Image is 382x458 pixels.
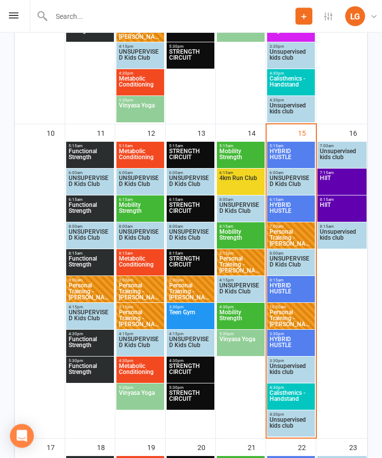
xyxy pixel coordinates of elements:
span: HYBRID HUSTLE [269,283,313,301]
span: 7:15am [319,171,365,176]
span: 3:30pm [169,305,212,310]
div: 20 [197,439,215,456]
span: Unsupervised kids club [269,364,313,381]
span: STRENGTH CIRCUIT [169,49,212,67]
span: 5:30pm [169,386,212,390]
span: 5:15am [269,144,313,149]
span: UNSUPERVISED Kids Club [169,337,212,355]
span: Unsupervised kids club [269,417,313,435]
span: 8:15am [219,225,263,229]
span: 8:00am [118,225,162,229]
span: 6:15am [269,198,313,202]
span: Mobility Strength [219,229,263,247]
span: 8:15am [269,278,313,283]
span: Unsupervised kids club [269,103,313,121]
div: 15 [298,125,316,141]
span: 4:30pm [269,386,313,390]
span: Functional Strength [68,149,112,167]
span: Personal Training - [PERSON_NAME] [118,283,162,301]
span: STRENGTH CIRCUIT [169,202,212,220]
span: 4:30pm [118,359,162,364]
span: 6:15am [118,198,162,202]
div: LG [345,6,365,26]
span: UNSUPERVISED Kids Club [269,176,313,193]
span: Metabolic Conditioning [118,76,162,94]
span: 3:30pm [269,359,313,364]
div: 14 [248,125,266,141]
span: Personal Training - [PERSON_NAME] [118,310,162,328]
span: Personal Training - [PERSON_NAME] [169,283,212,301]
span: Unsupervised kids club [319,149,365,167]
div: 21 [248,439,266,456]
span: 8:15am [169,252,212,256]
span: Metabolic Conditioning [118,256,162,274]
span: Metabolic Conditioning [118,149,162,167]
span: Functional Strength [68,337,112,355]
span: 4:15pm [219,278,263,283]
span: UNSUPERVISED Kids Club [219,283,263,301]
div: 18 [97,439,115,456]
span: 6:00am [269,171,313,176]
span: Mobility Strength [118,202,162,220]
span: UNSUPERVISED Kids Club [68,310,112,328]
span: 5:30pm [68,359,112,364]
span: 4:30pm [269,413,313,417]
span: 6:15am [169,198,212,202]
span: 3:30pm [269,45,313,49]
span: 8:15am [118,252,162,256]
span: STRENGTH CIRCUIT [169,256,212,274]
span: 8:00am [269,252,313,256]
span: HYBRID HUSTLE [269,149,313,167]
span: 4:30pm [118,72,162,76]
span: 6:00am [118,171,162,176]
span: HYBRID HUSTLE [269,202,313,220]
span: 6:00am [169,171,212,176]
span: 4:15pm [169,332,212,337]
span: 5:30pm [118,386,162,390]
span: STRENGTH CIRCUIT [169,149,212,167]
span: HIIT [319,202,365,220]
span: 4:15pm [118,332,162,337]
span: Teen Gym [169,310,212,328]
span: STRENGTH CIRCUIT [169,364,212,381]
span: Vinyasa Yoga [118,103,162,121]
span: STRENGTH CIRCUIT [169,390,212,408]
div: 17 [47,439,65,456]
span: 5:30pm [118,98,162,103]
span: UNSUPERVISED Kids Club [118,337,162,355]
span: 4:30pm [169,359,212,364]
span: 3:15pm [118,305,162,310]
span: 3:15pm [219,252,263,256]
span: 4km Run Club [219,176,263,193]
span: UNSUPERVISED Kids Club [169,229,212,247]
span: Unsupervised kids club [269,49,313,67]
span: 4:30pm [269,72,313,76]
span: Personal Training - [PERSON_NAME] [269,310,313,328]
span: 4:30pm [68,332,112,337]
span: UNSUPERVISED Kids Club [219,202,263,220]
span: 4:30pm [219,305,263,310]
span: 8:15am [319,198,365,202]
span: Functional Strength [68,364,112,381]
span: Personal Training - [PERSON_NAME] [219,256,263,274]
span: 4:15pm [118,45,162,49]
span: 6:15am [68,198,112,202]
div: 19 [147,439,165,456]
span: Calisthenics - Handstand [269,390,313,408]
span: Vinyasa Yoga [118,390,162,408]
span: 8:00am [169,225,212,229]
span: 10:00am [269,305,313,310]
span: UNSUPERVISED Kids Club [68,176,112,193]
span: 6:00am [68,171,112,176]
span: UNSUPERVISED Kids Club [169,176,212,193]
span: Unsupervised kids club [319,229,365,247]
span: Mobility Strength [219,310,263,328]
span: 7:00am [319,144,365,149]
div: 16 [349,125,367,141]
span: Mobility Strength [219,149,263,167]
span: 4:15pm [68,305,112,310]
span: HIIT [319,176,365,193]
span: 2:30pm [169,278,212,283]
span: UNSUPERVISED Kids Club [68,229,112,247]
span: 5:15am [118,144,162,149]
